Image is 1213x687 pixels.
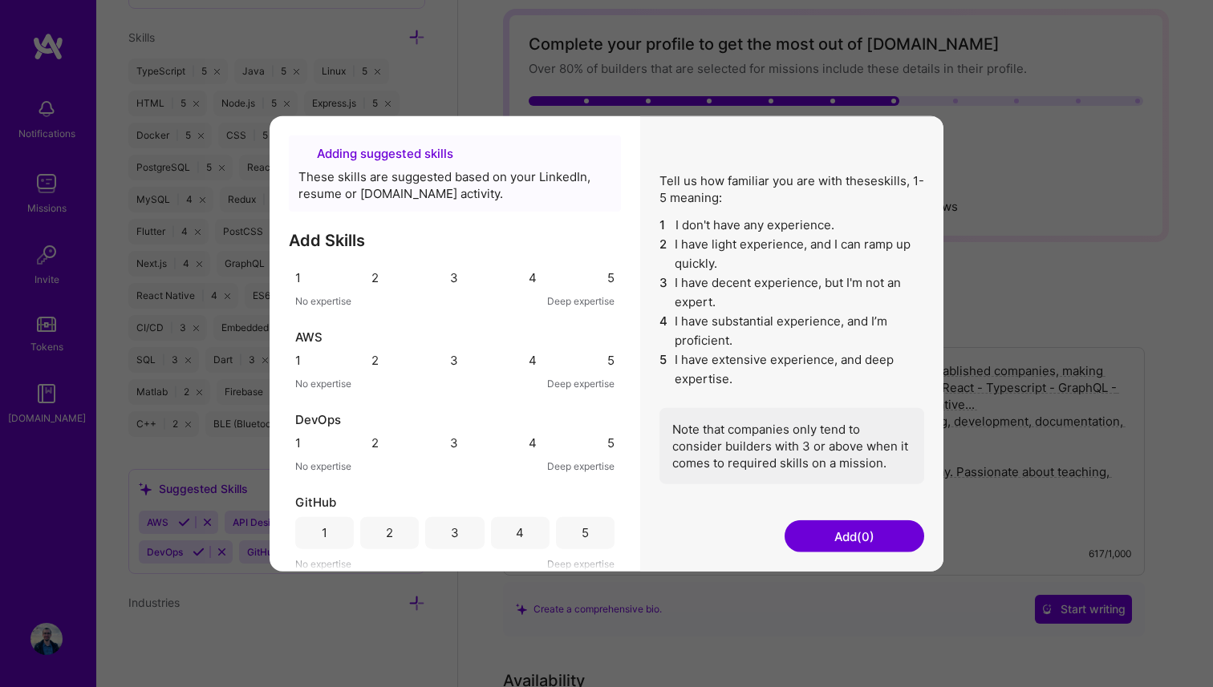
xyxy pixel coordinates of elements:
[450,434,458,450] div: 3
[659,407,924,483] div: Note that companies only tend to consider builders with 3 or above when it comes to required skil...
[371,352,379,367] div: 2
[295,374,351,391] span: No expertise
[547,292,615,309] span: Deep expertise
[547,457,615,474] span: Deep expertise
[916,138,926,148] i: icon Close
[582,524,589,541] div: 5
[529,269,537,285] div: 4
[659,215,924,234] li: I don't have any experience.
[371,434,379,450] div: 2
[270,115,943,572] div: modal
[659,350,924,388] li: I have extensive experience, and deep expertise.
[295,457,351,474] span: No expertise
[659,311,668,350] span: 4
[371,269,379,285] div: 2
[295,434,301,450] div: 1
[659,234,668,273] span: 2
[607,352,615,367] div: 5
[289,230,621,249] h3: Add Skills
[386,524,393,541] div: 2
[785,520,924,552] button: Add(0)
[298,144,611,161] div: Adding suggested skills
[451,524,459,541] div: 3
[659,215,669,234] span: 1
[659,311,924,350] li: I have substantial experience, and I’m proficient.
[295,269,301,285] div: 1
[295,410,341,427] span: DevOps
[298,147,310,159] i: icon SuggestedTeams
[529,352,537,367] div: 4
[607,269,615,285] div: 5
[607,434,615,450] div: 5
[659,350,668,388] span: 5
[450,352,458,367] div: 3
[298,168,611,201] div: These skills are suggested based on your LinkedIn, resume or [DOMAIN_NAME] activity.
[516,524,524,541] div: 4
[547,374,615,391] span: Deep expertise
[659,273,924,311] li: I have decent experience, but I'm not an expert.
[659,273,668,311] span: 3
[295,292,351,309] span: No expertise
[295,493,336,510] span: GitHub
[547,555,615,572] span: Deep expertise
[659,234,924,273] li: I have light experience, and I can ramp up quickly.
[659,172,924,483] div: Tell us how familiar you are with these skills , 1-5 meaning:
[295,328,323,345] span: AWS
[295,555,351,572] span: No expertise
[322,524,327,541] div: 1
[295,352,301,367] div: 1
[529,434,537,450] div: 4
[450,269,458,285] div: 3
